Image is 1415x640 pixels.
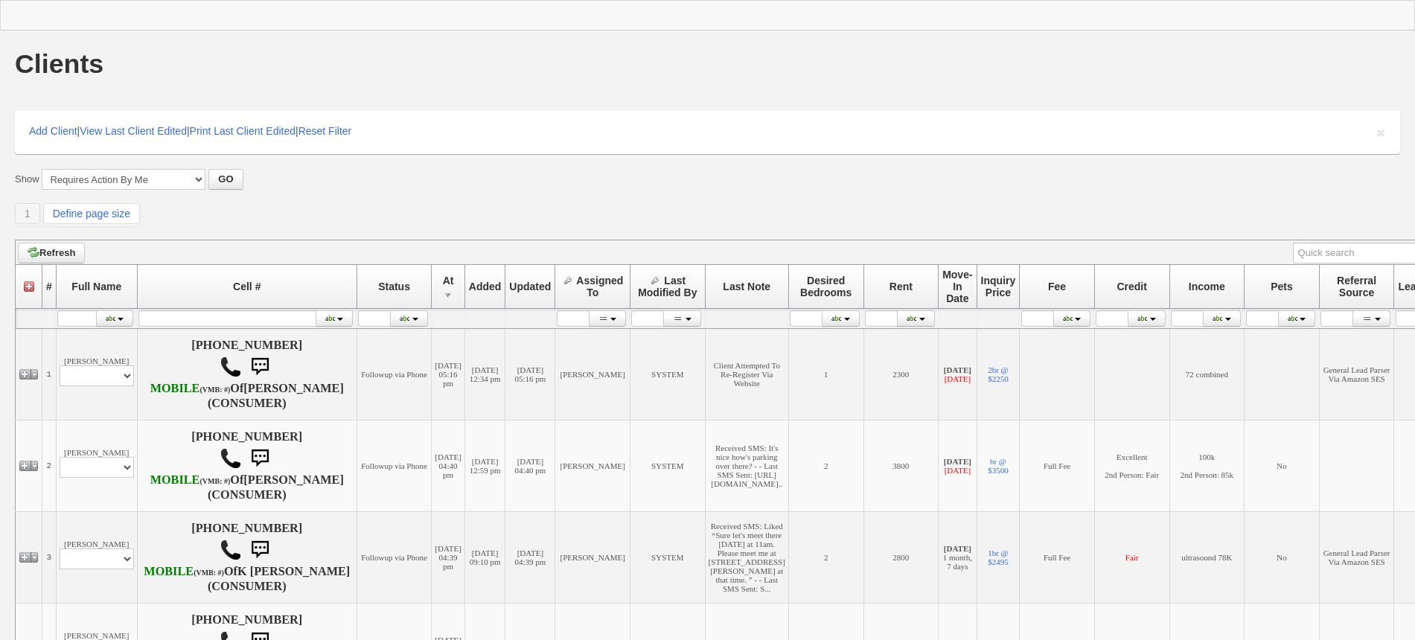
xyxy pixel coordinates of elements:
a: Reset Filter [298,125,352,137]
td: [PERSON_NAME] [555,329,630,420]
td: [PERSON_NAME] [555,512,630,604]
td: 2 [788,420,863,512]
td: [DATE] 04:39 pm [432,512,464,604]
td: [DATE] 04:40 pm [432,420,464,512]
td: Excellent 2nd Person: Fair [1094,420,1169,512]
td: 2300 [863,329,939,420]
span: Income [1189,281,1225,292]
td: 2 [788,512,863,604]
td: SYSTEM [630,420,705,512]
font: MOBILE [150,382,200,395]
h4: [PHONE_NUMBER] Of (CONSUMER) [141,339,354,410]
b: T-Mobile USA, Inc. [150,382,231,395]
td: 3 [42,512,57,604]
span: Added [469,281,502,292]
b: [DATE] [944,457,971,466]
span: Move-In Date [942,269,972,304]
h1: Clients [15,51,103,77]
span: Cell # [233,281,261,292]
a: View Last Client Edited [80,125,187,137]
b: [PERSON_NAME] [243,382,344,395]
span: Last Note [723,281,770,292]
td: [PERSON_NAME] [56,512,137,604]
td: SYSTEM [630,329,705,420]
a: br @ $3500 [988,457,1009,475]
img: sms.png [245,444,275,473]
td: [PERSON_NAME] [56,329,137,420]
span: Last Modified By [638,275,697,298]
span: Desired Bedrooms [800,275,852,298]
td: [PERSON_NAME] [555,420,630,512]
td: SYSTEM [630,512,705,604]
td: General Lead Parser Via Amazon SES [1319,329,1394,420]
a: Add Client [29,125,77,137]
td: [DATE] 05:16 pm [505,329,555,420]
td: Followup via Phone [357,329,432,420]
span: Status [378,281,410,292]
td: General Lead Parser Via Amazon SES [1319,512,1394,604]
span: Referral Source [1337,275,1376,298]
td: [PERSON_NAME] [56,420,137,512]
td: 1 month, 7 days [939,512,977,604]
td: ultrasound 78K [1169,512,1245,604]
b: K [PERSON_NAME] [237,565,350,578]
a: Define page size [43,203,140,224]
span: Assigned To [576,275,623,298]
button: GO [208,169,243,190]
b: AT&T Wireless [144,565,224,578]
td: [DATE] 04:39 pm [505,512,555,604]
td: Followup via Phone [357,512,432,604]
td: 3800 [863,420,939,512]
font: [DATE] [945,466,971,475]
td: [DATE] 12:34 pm [464,329,505,420]
td: [DATE] 05:16 pm [432,329,464,420]
td: [DATE] 12:59 pm [464,420,505,512]
a: 1br @ $2495 [988,548,1009,566]
img: sms.png [245,352,275,382]
font: (VMB: #) [199,385,230,394]
b: [DATE] [944,365,971,374]
a: Print Last Client Edited [190,125,296,137]
font: Fair [1125,553,1139,562]
font: MOBILE [150,473,200,487]
span: Updated [509,281,551,292]
h4: [PHONE_NUMBER] Of (CONSUMER) [141,430,354,502]
b: [DATE] [944,544,971,553]
b: [PERSON_NAME] [243,473,344,487]
td: Full Fee [1020,512,1095,604]
th: # [42,265,57,309]
td: Received SMS: It's nice how's parking over there? - - Last SMS Sent: [URL][DOMAIN_NAME].. [705,420,788,512]
a: 1 [15,203,40,224]
font: [DATE] [945,374,971,383]
td: [DATE] 04:40 pm [505,420,555,512]
span: Pets [1271,281,1293,292]
td: 2800 [863,512,939,604]
font: MOBILE [144,565,194,578]
label: Show [15,173,39,186]
img: call.png [220,539,242,561]
td: 72 combined [1169,329,1245,420]
span: Inquiry Price [981,275,1016,298]
a: 2br @ $2250 [988,365,1009,383]
span: Fee [1048,281,1066,292]
h4: [PHONE_NUMBER] Of (CONSUMER) [141,522,354,593]
span: Full Name [71,281,121,292]
div: | | | [15,111,1400,154]
a: Refresh [18,243,85,263]
img: call.png [220,447,242,470]
img: call.png [220,356,242,378]
td: No [1245,512,1320,604]
td: 1 [788,329,863,420]
span: Credit [1117,281,1146,292]
td: [DATE] 09:10 pm [464,512,505,604]
td: 1 [42,329,57,420]
b: AT&T Wireless [150,473,231,487]
td: 2 [42,420,57,512]
td: Client Attempted To Re-Register Via Website [705,329,788,420]
td: No [1245,420,1320,512]
td: Followup via Phone [357,420,432,512]
font: (VMB: #) [199,477,230,485]
td: Full Fee [1020,420,1095,512]
td: Received SMS: Liked “Sure let's meet there [DATE] at 11am. Please meet me at [STREET_ADDRESS][PER... [705,512,788,604]
td: 100k 2nd Person: 85k [1169,420,1245,512]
